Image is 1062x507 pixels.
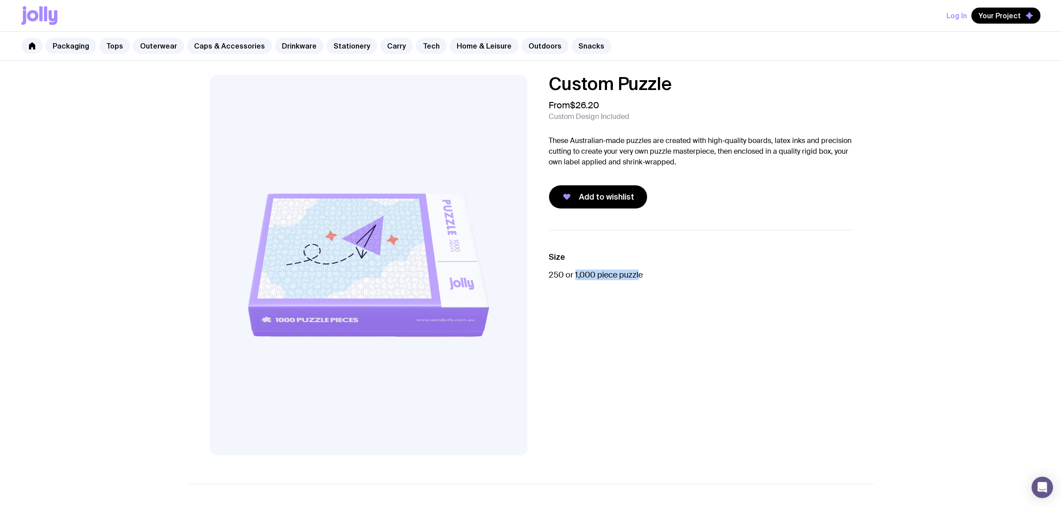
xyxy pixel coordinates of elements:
[99,38,130,54] a: Tops
[1032,477,1053,498] div: Open Intercom Messenger
[549,100,599,110] span: From
[549,270,852,280] p: 250 or 1,000 piece puzzle
[549,135,852,168] p: These Australian-made puzzles are created with high-quality boards, latex inks and precision cutt...
[45,38,96,54] a: Packaging
[450,38,519,54] a: Home & Leisure
[275,38,324,54] a: Drinkware
[571,38,612,54] a: Snacks
[549,252,852,262] h3: Size
[549,185,647,209] button: Add to wishlist
[326,38,377,54] a: Stationery
[187,38,272,54] a: Caps & Accessories
[971,8,1041,24] button: Your Project
[946,8,967,24] button: Log In
[549,112,630,121] span: Custom Design Included
[133,38,184,54] a: Outerwear
[549,75,852,93] h1: Custom Puzzle
[579,192,635,202] span: Add to wishlist
[570,99,599,111] span: $26.20
[979,11,1021,20] span: Your Project
[416,38,447,54] a: Tech
[521,38,569,54] a: Outdoors
[380,38,413,54] a: Carry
